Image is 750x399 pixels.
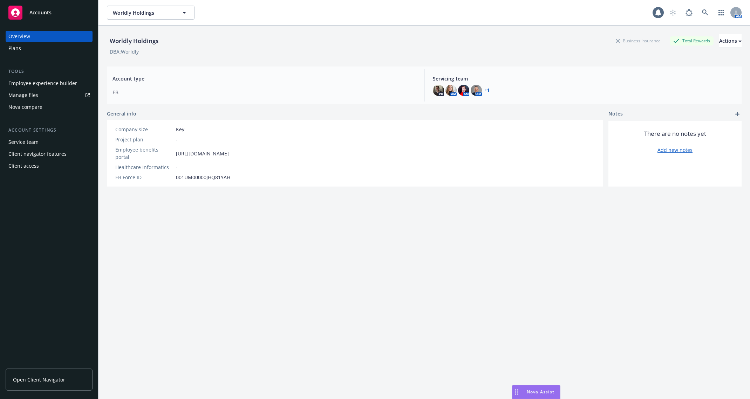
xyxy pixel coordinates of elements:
div: Account settings [6,127,93,134]
a: Nova compare [6,101,93,113]
div: Employee experience builder [8,78,77,89]
a: Client navigator features [6,148,93,160]
div: Client navigator features [8,148,67,160]
div: Nova compare [8,101,42,113]
div: Tools [6,68,93,75]
span: - [176,136,178,143]
a: Switch app [714,6,728,20]
button: Worldly Holdings [107,6,195,20]
div: Employee benefits portal [115,146,173,161]
div: Company size [115,126,173,133]
a: Employee experience builder [6,78,93,89]
span: Key [176,126,184,133]
div: Manage files [8,90,38,101]
span: Open Client Navigator [13,376,65,383]
button: Actions [719,34,742,48]
a: Overview [6,31,93,42]
span: General info [107,110,136,117]
div: EB Force ID [115,174,173,181]
div: Business Insurance [612,36,664,45]
div: DBA: Worldly [110,48,139,55]
div: Plans [8,43,21,54]
div: Client access [8,160,39,171]
img: photo [458,85,469,96]
div: Healthcare Informatics [115,163,173,171]
a: Add new notes [657,146,693,154]
a: +1 [485,88,490,92]
div: Drag to move [512,385,521,399]
span: 001UM00000JHQ81YAH [176,174,230,181]
img: photo [445,85,457,96]
a: Search [698,6,712,20]
span: There are no notes yet [644,129,706,138]
div: Project plan [115,136,173,143]
a: Plans [6,43,93,54]
span: EB [112,89,416,96]
a: Accounts [6,3,93,22]
a: [URL][DOMAIN_NAME] [176,150,229,157]
div: Total Rewards [670,36,714,45]
a: Service team [6,136,93,148]
span: Accounts [29,10,52,15]
a: Client access [6,160,93,171]
a: Start snowing [666,6,680,20]
span: Account type [112,75,416,82]
span: Servicing team [433,75,736,82]
img: photo [471,85,482,96]
button: Nova Assist [512,385,560,399]
span: Nova Assist [527,389,554,395]
a: add [733,110,742,118]
div: Worldly Holdings [107,36,161,45]
img: photo [433,85,444,96]
span: Worldly Holdings [113,9,173,16]
span: - [176,163,178,171]
a: Report a Bug [682,6,696,20]
span: Notes [608,110,623,118]
div: Overview [8,31,30,42]
div: Service team [8,136,39,148]
a: Manage files [6,90,93,101]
